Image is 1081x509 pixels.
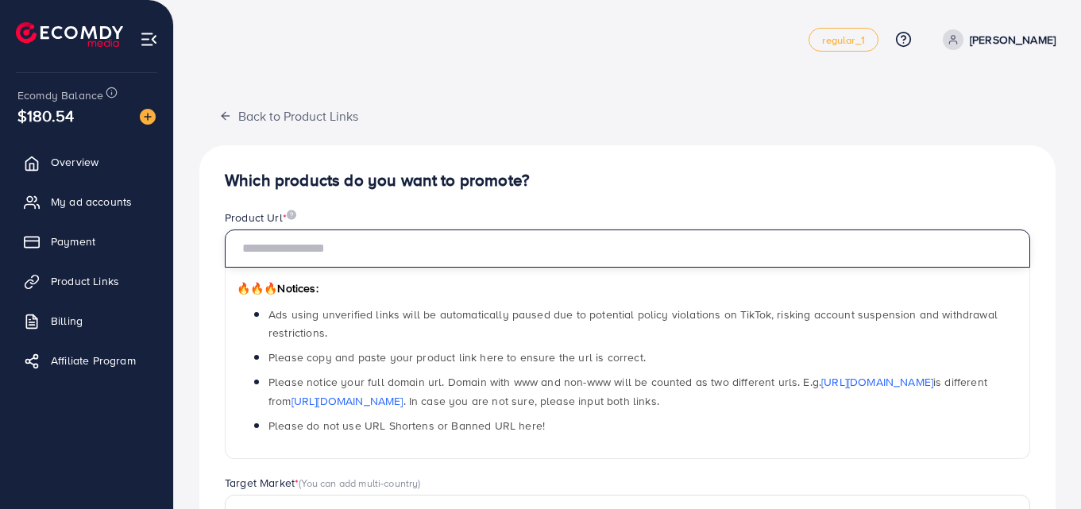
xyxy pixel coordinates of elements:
[268,418,545,434] span: Please do not use URL Shortens or Banned URL here!
[1013,438,1069,497] iframe: Chat
[12,265,161,297] a: Product Links
[12,305,161,337] a: Billing
[17,87,103,103] span: Ecomdy Balance
[16,22,123,47] img: logo
[291,393,403,409] a: [URL][DOMAIN_NAME]
[51,313,83,329] span: Billing
[51,194,132,210] span: My ad accounts
[12,146,161,178] a: Overview
[12,186,161,218] a: My ad accounts
[225,171,1030,191] h4: Which products do you want to promote?
[237,280,319,296] span: Notices:
[821,374,933,390] a: [URL][DOMAIN_NAME]
[12,345,161,376] a: Affiliate Program
[140,109,156,125] img: image
[299,476,420,490] span: (You can add multi-country)
[936,29,1056,50] a: [PERSON_NAME]
[225,210,296,226] label: Product Url
[268,374,987,408] span: Please notice your full domain url. Domain with www and non-www will be counted as two different ...
[237,280,277,296] span: 🔥🔥🔥
[199,98,378,133] button: Back to Product Links
[268,349,646,365] span: Please copy and paste your product link here to ensure the url is correct.
[51,154,98,170] span: Overview
[809,28,878,52] a: regular_1
[51,273,119,289] span: Product Links
[51,353,136,368] span: Affiliate Program
[822,35,864,45] span: regular_1
[268,307,998,341] span: Ads using unverified links will be automatically paused due to potential policy violations on Tik...
[17,89,75,143] span: $180.54
[51,233,95,249] span: Payment
[140,30,158,48] img: menu
[12,226,161,257] a: Payment
[225,475,421,491] label: Target Market
[970,30,1056,49] p: [PERSON_NAME]
[287,210,296,220] img: image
